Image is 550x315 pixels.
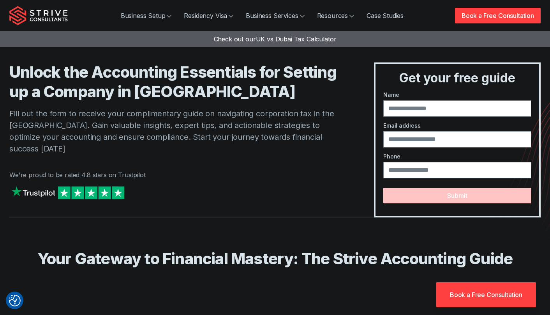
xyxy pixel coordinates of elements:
[360,8,410,23] a: Case Studies
[383,188,531,203] button: Submit
[214,35,337,43] a: Check out ourUK vs Dubai Tax Calculator
[9,62,343,101] h1: Unlock the Accounting Essentials for Setting up a Company in [GEOGRAPHIC_DATA]
[9,6,68,25] img: Strive Consultants
[178,8,240,23] a: Residency Visa
[9,295,21,306] button: Consent Preferences
[436,282,536,307] a: Book a Free Consultation
[311,8,361,23] a: Resources
[240,8,310,23] a: Business Services
[26,249,524,269] h2: Your Gateway to Financial Mastery: The Strive Accounting Guide
[9,108,343,155] p: Fill out the form to receive your complimentary guide on navigating corporation tax in the [GEOGR...
[256,35,337,43] span: UK vs Dubai Tax Calculator
[455,8,541,23] a: Book a Free Consultation
[379,70,536,86] h3: Get your free guide
[383,152,531,160] label: Phone
[9,295,21,306] img: Revisit consent button
[9,170,343,180] p: We're proud to be rated 4.8 stars on Trustpilot
[115,8,178,23] a: Business Setup
[9,184,126,201] img: Strive on Trustpilot
[383,121,531,130] label: Email address
[383,91,531,99] label: Name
